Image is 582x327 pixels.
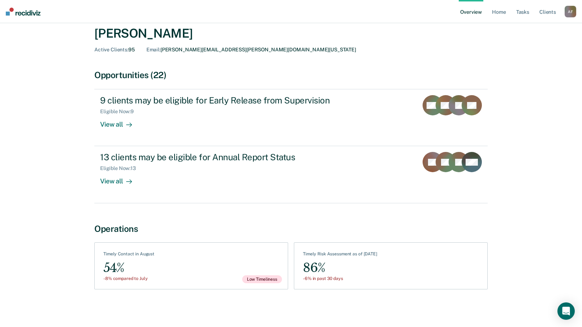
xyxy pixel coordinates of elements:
[100,165,142,171] div: Eligible Now : 13
[103,251,154,259] div: Timely Contact in August
[94,47,135,53] div: 95
[100,171,141,186] div: View all
[100,152,354,162] div: 13 clients may be eligible for Annual Report Status
[94,26,488,41] div: [PERSON_NAME]
[303,251,377,259] div: Timely Risk Assessment as of [DATE]
[565,6,576,17] button: AF
[100,109,140,115] div: Eligible Now : 9
[557,302,575,320] div: Open Intercom Messenger
[303,260,377,276] div: 86%
[94,47,128,52] span: Active Clients :
[242,275,282,283] span: Low Timeliness
[103,276,154,281] div: -8% compared to July
[103,260,154,276] div: 54%
[303,276,377,281] div: -6% in past 30 days
[100,95,354,106] div: 9 clients may be eligible for Early Release from Supervision
[146,47,161,52] span: Email :
[146,47,356,53] div: [PERSON_NAME][EMAIL_ADDRESS][PERSON_NAME][DOMAIN_NAME][US_STATE]
[94,70,488,80] div: Opportunities (22)
[94,89,488,146] a: 9 clients may be eligible for Early Release from SupervisionEligible Now:9View all
[94,146,488,203] a: 13 clients may be eligible for Annual Report StatusEligible Now:13View all
[100,115,141,129] div: View all
[94,224,488,234] div: Operations
[6,8,40,16] img: Recidiviz
[565,6,576,17] div: A F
